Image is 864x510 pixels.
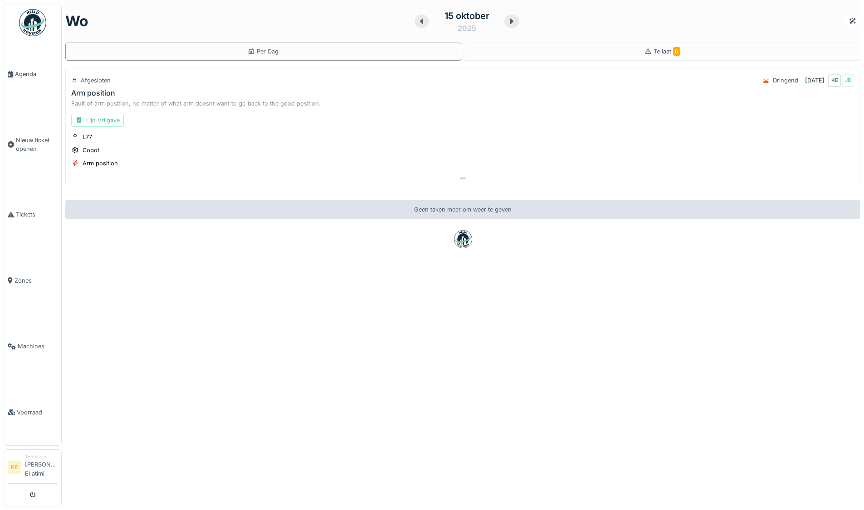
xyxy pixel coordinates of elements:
[4,182,61,247] a: Tickets
[65,13,88,30] h1: wo
[83,146,99,154] div: Cobot
[16,136,58,153] span: Nieuw ticket openen
[454,230,472,248] img: badge-BVDL4wpA.svg
[4,380,61,445] a: Voorraad
[81,76,111,85] div: Afgesloten
[15,276,58,285] span: Zones
[16,210,58,219] span: Tickets
[654,48,680,55] span: Te laat
[4,41,61,107] a: Agenda
[71,114,124,127] div: Lijn Vrijgave
[19,9,46,36] img: Badge_color-CXgf-gQk.svg
[65,200,860,219] div: Geen taken meer om weer te geven
[71,89,115,97] div: Arm position
[71,99,854,108] div: Fault of arm position, no matter of what arm doesnt want to go back to the good position.
[673,47,680,56] span: 0
[444,9,489,23] div: 15 oktober
[8,453,58,484] a: KE Technicus[PERSON_NAME] El atimi
[828,74,841,87] div: KE
[17,408,58,417] span: Voorraad
[83,159,118,168] div: Arm position
[4,248,61,313] a: Zones
[773,76,798,85] div: Dringend
[18,342,58,351] span: Machines
[83,133,92,141] div: L77
[4,107,61,182] a: Nieuw ticket openen
[458,23,476,34] div: 2025
[25,453,58,481] li: [PERSON_NAME] El atimi
[4,313,61,379] a: Machines
[842,74,854,87] div: JD
[248,47,278,56] div: Per Dag
[8,461,21,474] li: KE
[805,76,825,85] div: [DATE]
[15,70,58,78] span: Agenda
[25,453,58,460] div: Technicus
